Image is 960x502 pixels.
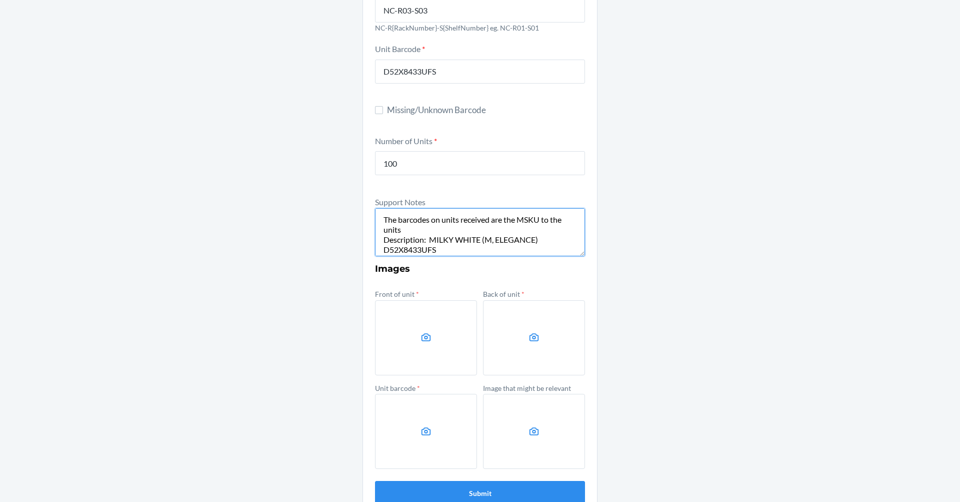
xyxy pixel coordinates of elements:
span: Missing/Unknown Barcode [387,104,585,117]
input: Missing/Unknown Barcode [375,106,383,114]
label: Front of unit [375,290,419,298]
h3: Images [375,262,585,275]
label: Number of Units [375,136,437,146]
label: Unit Barcode [375,44,425,54]
label: Unit barcode [375,384,420,392]
label: Support Notes [375,197,425,207]
label: Back of unit [483,290,524,298]
p: NC-R{RackNumber}-S{ShelfNumber} eg. NC-R01-S01 [375,23,585,33]
label: Image that might be relevant [483,384,571,392]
